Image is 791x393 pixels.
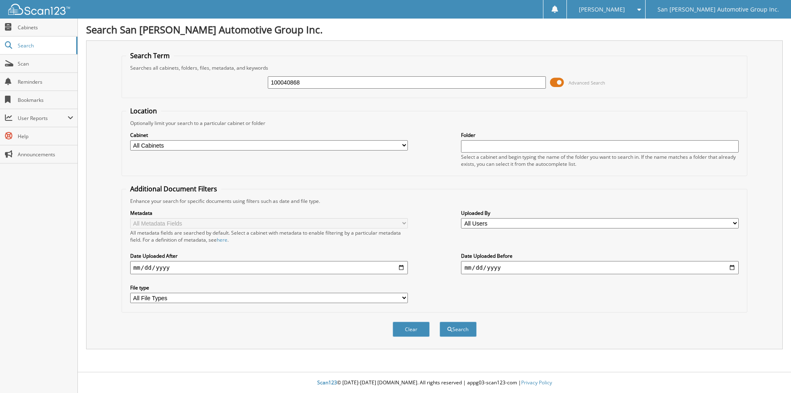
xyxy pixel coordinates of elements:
[126,51,174,60] legend: Search Term
[18,115,68,122] span: User Reports
[440,322,477,337] button: Search
[750,353,791,393] iframe: Chat Widget
[126,184,221,193] legend: Additional Document Filters
[130,252,408,259] label: Date Uploaded After
[18,42,72,49] span: Search
[658,7,779,12] span: San [PERSON_NAME] Automotive Group Inc.
[86,23,783,36] h1: Search San [PERSON_NAME] Automotive Group Inc.
[18,96,73,104] span: Bookmarks
[130,284,408,291] label: File type
[126,120,743,127] div: Optionally limit your search to a particular cabinet or folder
[579,7,625,12] span: [PERSON_NAME]
[461,209,739,217] label: Uploaded By
[130,229,408,243] div: All metadata fields are searched by default. Select a cabinet with metadata to enable filtering b...
[393,322,430,337] button: Clear
[78,373,791,393] div: © [DATE]-[DATE] [DOMAIN_NAME]. All rights reserved | appg03-scan123-com |
[217,236,227,243] a: here
[18,78,73,85] span: Reminders
[130,132,408,139] label: Cabinet
[126,198,743,205] div: Enhance your search for specific documents using filters such as date and file type.
[18,60,73,67] span: Scan
[461,261,739,274] input: end
[317,379,337,386] span: Scan123
[130,209,408,217] label: Metadata
[461,252,739,259] label: Date Uploaded Before
[461,132,739,139] label: Folder
[569,80,605,86] span: Advanced Search
[8,4,70,15] img: scan123-logo-white.svg
[18,151,73,158] span: Announcements
[461,153,739,167] div: Select a cabinet and begin typing the name of the folder you want to search in. If the name match...
[126,106,161,115] legend: Location
[521,379,552,386] a: Privacy Policy
[18,133,73,140] span: Help
[18,24,73,31] span: Cabinets
[126,64,743,71] div: Searches all cabinets, folders, files, metadata, and keywords
[130,261,408,274] input: start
